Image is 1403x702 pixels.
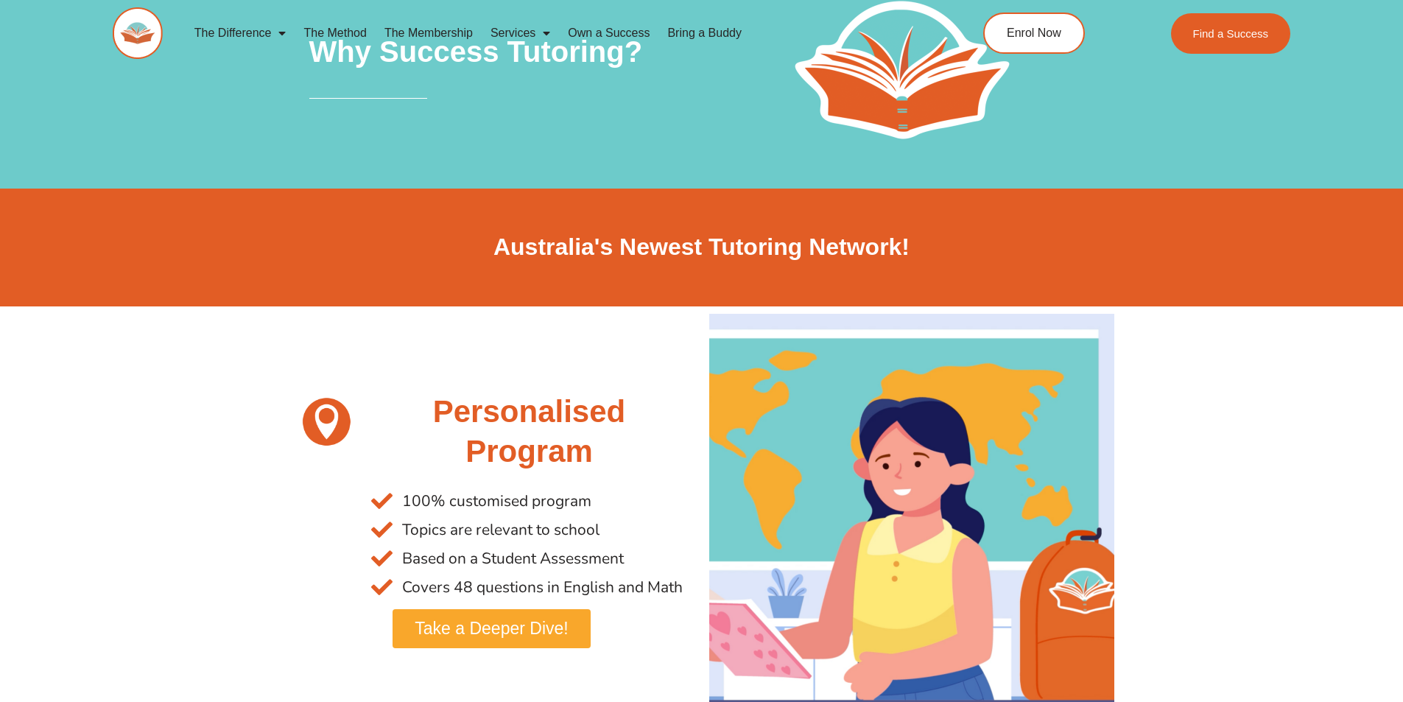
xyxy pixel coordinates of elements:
[393,609,590,648] a: Take a Deeper Dive!
[371,392,686,472] h2: Personalised Program
[398,573,683,602] span: Covers 48 questions in English and Math
[983,13,1085,54] a: Enrol Now
[186,16,916,50] nav: Menu
[398,544,624,573] span: Based on a Student Assessment
[398,516,599,544] span: Topics are relevant to school
[1193,28,1269,39] span: Find a Success
[415,620,568,637] span: Take a Deeper Dive!
[559,16,658,50] a: Own a Success
[289,232,1114,263] h2: Australia's Newest Tutoring Network!
[398,487,591,516] span: 100% customised program
[658,16,750,50] a: Bring a Buddy
[482,16,559,50] a: Services
[1007,27,1061,39] span: Enrol Now
[186,16,295,50] a: The Difference
[376,16,482,50] a: The Membership
[1171,13,1291,54] a: Find a Success
[295,16,375,50] a: The Method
